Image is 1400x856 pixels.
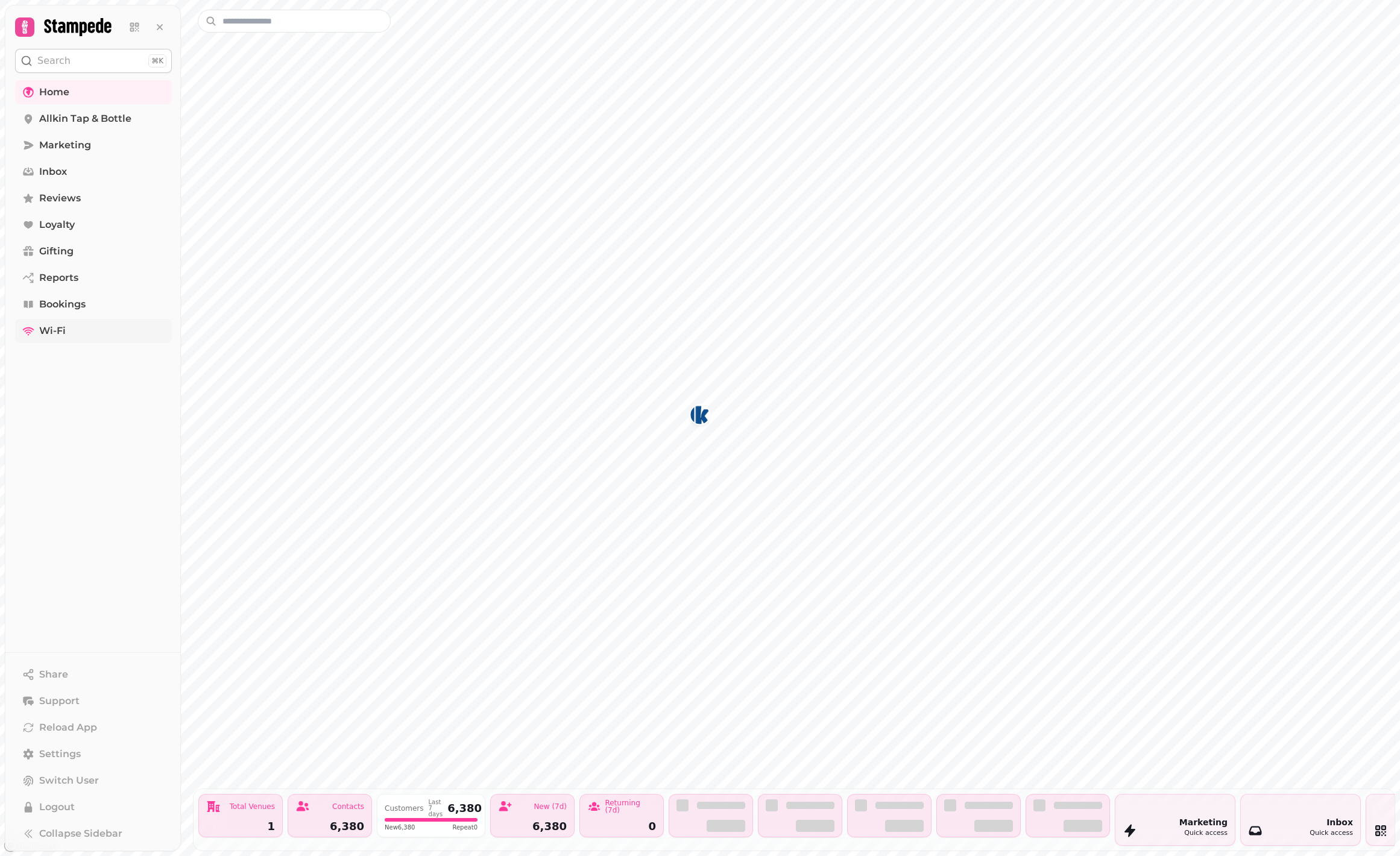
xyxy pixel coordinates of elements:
[15,795,172,819] button: Logout
[15,769,172,793] button: Switch User
[39,826,122,841] span: Collapse Sidebar
[452,823,478,832] span: Repeat 0
[39,667,68,682] span: Share
[39,191,81,206] span: Reviews
[39,165,67,179] span: Inbox
[15,49,172,73] button: Search⌘K
[605,799,656,814] div: Returning (7d)
[39,85,69,99] span: Home
[15,160,172,184] a: Inbox
[15,239,172,263] a: Gifting
[39,218,75,232] span: Loyalty
[15,742,172,766] a: Settings
[206,821,275,832] div: 1
[1310,828,1353,839] div: Quick access
[39,297,86,312] span: Bookings
[332,803,364,810] div: Contacts
[429,799,443,817] div: Last 7 days
[587,821,656,832] div: 0
[15,292,172,316] a: Bookings
[39,271,78,285] span: Reports
[39,747,81,761] span: Settings
[385,823,415,832] span: New 6,380
[447,803,482,814] div: 6,380
[534,803,567,810] div: New (7d)
[1240,794,1361,846] button: InboxQuick access
[230,803,275,810] div: Total Venues
[15,319,172,343] a: Wi-Fi
[15,716,172,740] button: Reload App
[39,800,75,814] span: Logout
[148,54,166,68] div: ⌘K
[39,138,91,153] span: Marketing
[39,773,99,788] span: Switch User
[1179,816,1228,828] div: Marketing
[39,694,80,708] span: Support
[15,662,172,687] button: Share
[15,822,172,846] button: Collapse Sidebar
[690,405,710,424] button: Allkin Tap & Bottle
[39,112,131,126] span: Allkin Tap & Bottle
[385,805,424,812] div: Customers
[39,244,74,259] span: Gifting
[39,324,66,338] span: Wi-Fi
[39,720,97,735] span: Reload App
[15,133,172,157] a: Marketing
[37,54,71,68] p: Search
[498,821,567,832] div: 6,380
[1115,794,1235,846] button: MarketingQuick access
[1310,816,1353,828] div: Inbox
[15,689,172,713] button: Support
[15,80,172,104] a: Home
[15,107,172,131] a: Allkin Tap & Bottle
[15,266,172,290] a: Reports
[15,186,172,210] a: Reviews
[295,821,364,832] div: 6,380
[15,213,172,237] a: Loyalty
[1179,828,1228,839] div: Quick access
[690,405,710,428] div: Map marker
